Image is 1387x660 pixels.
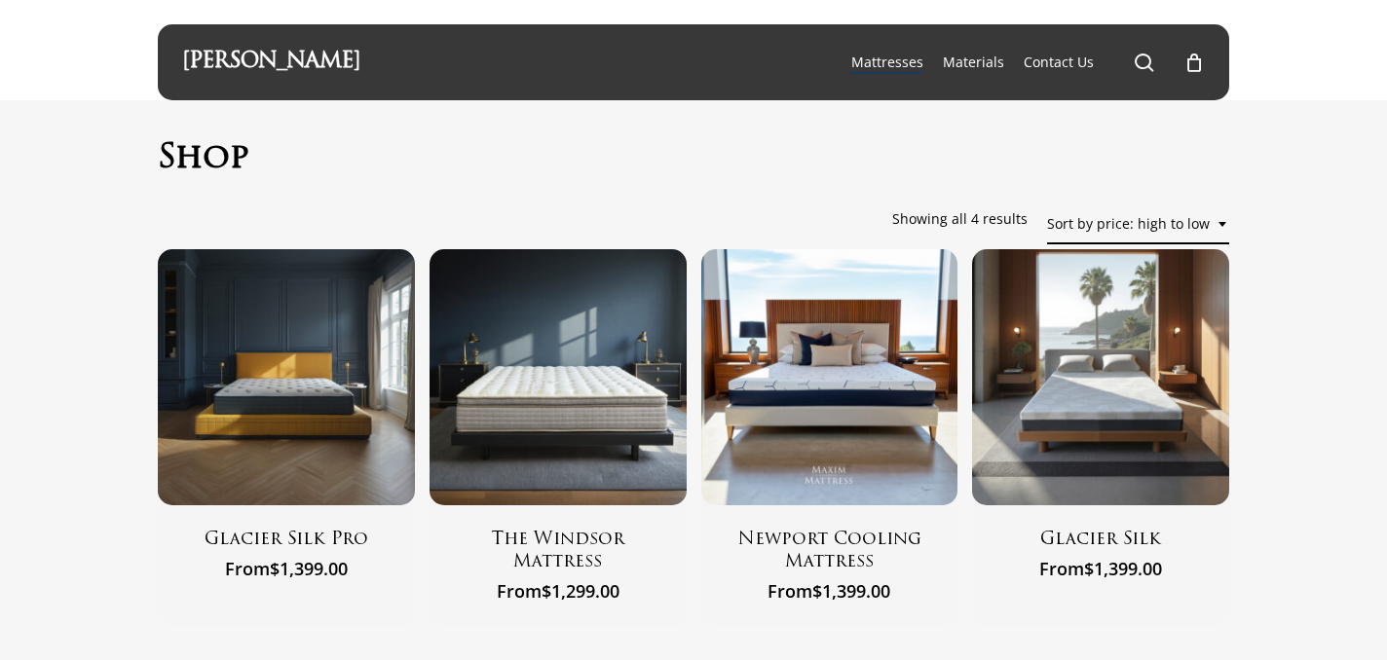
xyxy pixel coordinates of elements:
span: From [996,554,1205,579]
span: From [454,576,662,602]
span: From [726,576,934,602]
a: The Windsor Mattress [454,530,662,576]
span: $ [542,579,551,603]
a: [PERSON_NAME] [182,52,360,73]
img: Glacier Silk Pro [158,249,415,506]
p: Showing all 4 results [892,200,1028,238]
a: Glacier Silk Pro [182,530,391,554]
a: Newport Cooling Mattress [726,530,934,576]
span: Materials [943,53,1004,71]
img: Newport Cooling Mattress [701,249,958,506]
bdi: 1,399.00 [270,557,348,580]
a: Materials [943,53,1004,72]
a: Mattresses [851,53,923,72]
span: $ [812,579,822,603]
img: Windsor In Studio [430,249,687,506]
span: From [182,554,391,579]
a: The Windsor Mattress [430,249,687,506]
a: Cart [1183,52,1205,73]
a: Glacier Silk [996,530,1205,554]
span: Contact Us [1024,53,1094,71]
span: $ [1084,557,1094,580]
bdi: 1,399.00 [812,579,890,603]
span: $ [270,557,280,580]
span: Sort by price: high to low [1047,204,1229,244]
span: Sort by price: high to low [1047,200,1229,249]
bdi: 1,299.00 [542,579,619,603]
nav: Main Menu [842,24,1205,100]
h1: Shop [158,139,1229,180]
img: Glacier Silk [972,249,1229,506]
bdi: 1,399.00 [1084,557,1162,580]
a: Contact Us [1024,53,1094,72]
span: Mattresses [851,53,923,71]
